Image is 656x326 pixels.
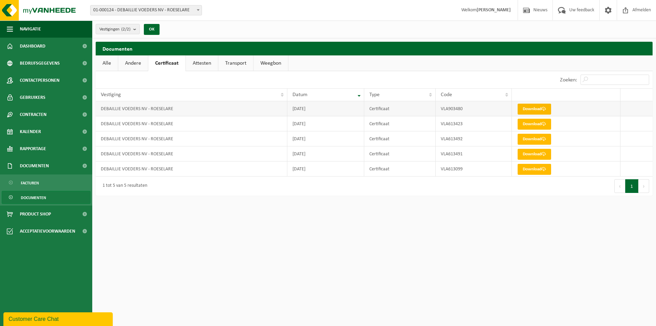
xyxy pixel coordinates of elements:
[364,146,436,161] td: Certificaat
[287,101,364,116] td: [DATE]
[20,106,46,123] span: Contracten
[287,116,364,131] td: [DATE]
[91,5,202,15] span: 01-000124 - DEBAILLIE VOEDERS NV - ROESELARE
[2,176,91,189] a: Facturen
[144,24,160,35] button: OK
[364,101,436,116] td: Certificaat
[96,24,140,34] button: Vestigingen(2/2)
[148,55,186,71] a: Certificaat
[364,116,436,131] td: Certificaat
[96,55,118,71] a: Alle
[614,179,625,193] button: Previous
[20,123,41,140] span: Kalender
[369,92,380,97] span: Type
[477,8,511,13] strong: [PERSON_NAME]
[2,191,91,204] a: Documenten
[20,157,49,174] span: Documenten
[96,101,287,116] td: DEBAILLIE VOEDERS NV - ROESELARE
[90,5,202,15] span: 01-000124 - DEBAILLIE VOEDERS NV - ROESELARE
[20,21,41,38] span: Navigatie
[436,116,512,131] td: VLA613423
[436,146,512,161] td: VLA613491
[101,92,121,97] span: Vestiging
[639,179,649,193] button: Next
[518,164,551,175] a: Download
[20,223,75,240] span: Acceptatievoorwaarden
[518,134,551,145] a: Download
[518,149,551,160] a: Download
[118,55,148,71] a: Andere
[96,42,653,55] h2: Documenten
[518,104,551,115] a: Download
[287,131,364,146] td: [DATE]
[21,191,46,204] span: Documenten
[121,27,131,31] count: (2/2)
[436,161,512,177] td: VLA613099
[254,55,288,71] a: Weegbon
[21,177,39,190] span: Facturen
[441,92,452,97] span: Code
[96,131,287,146] td: DEBAILLIE VOEDERS NV - ROESELARE
[518,119,551,130] a: Download
[364,131,436,146] td: Certificaat
[20,140,46,157] span: Rapportage
[186,55,218,71] a: Attesten
[287,146,364,161] td: [DATE]
[218,55,253,71] a: Transport
[364,161,436,177] td: Certificaat
[3,311,114,326] iframe: chat widget
[96,116,287,131] td: DEBAILLIE VOEDERS NV - ROESELARE
[292,92,307,97] span: Datum
[20,206,51,223] span: Product Shop
[436,131,512,146] td: VLA613492
[287,161,364,177] td: [DATE]
[20,55,60,72] span: Bedrijfsgegevens
[20,38,45,55] span: Dashboard
[96,146,287,161] td: DEBAILLIE VOEDERS NV - ROESELARE
[96,161,287,177] td: DEBAILLIE VOEDERS NV - ROESELARE
[20,72,59,89] span: Contactpersonen
[625,179,639,193] button: 1
[99,180,147,192] div: 1 tot 5 van 5 resultaten
[20,89,45,106] span: Gebruikers
[436,101,512,116] td: VLA903480
[99,24,131,35] span: Vestigingen
[560,77,577,83] label: Zoeken:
